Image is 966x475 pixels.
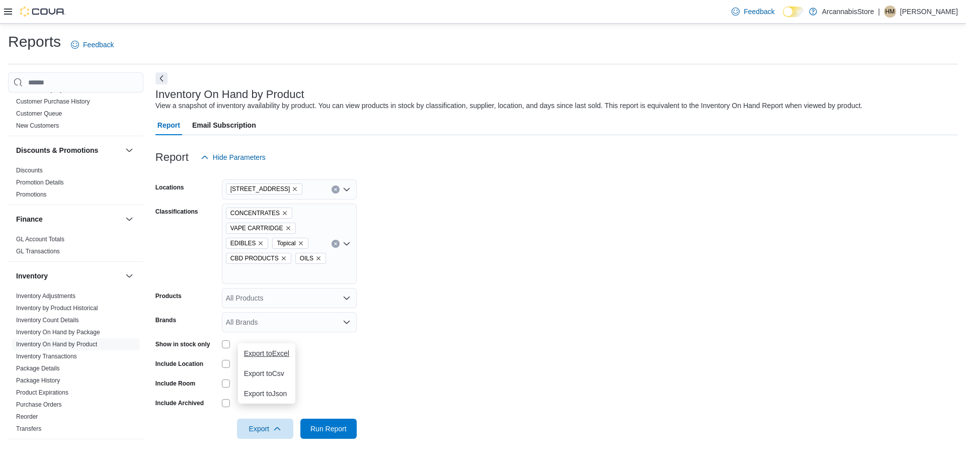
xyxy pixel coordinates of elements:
[16,413,38,421] span: Reorder
[343,294,351,302] button: Open list of options
[244,349,289,357] span: Export to Excel
[315,255,321,261] button: Remove OILS from selection in this group
[123,144,135,156] button: Discounts & Promotions
[281,255,287,261] button: Remove CBD PRODUCTS from selection in this group
[298,240,304,246] button: Remove Topical from selection in this group
[155,72,168,84] button: Next
[16,425,41,432] a: Transfers
[16,292,75,300] span: Inventory Adjustments
[244,369,289,377] span: Export to Csv
[8,164,143,205] div: Discounts & Promotions
[292,186,298,192] button: Remove 2267 Kingsway - 450548 from selection in this group
[230,223,283,233] span: VAPE CARTRIDGE
[20,7,65,17] img: Cova
[16,425,41,433] span: Transfers
[343,240,351,248] button: Open list of options
[300,419,357,439] button: Run Report
[16,178,64,186] span: Promotion Details
[16,166,43,174] span: Discounts
[282,210,288,216] button: Remove CONCENTRATES from selection in this group
[230,253,279,263] span: CBD PRODUCTS
[16,340,97,348] span: Inventory On Hand by Product
[16,316,79,324] span: Inventory Count Details
[16,293,75,300] a: Inventory Adjustments
[16,328,100,336] span: Inventory On Hand by Package
[744,7,774,17] span: Feedback
[16,304,98,312] span: Inventory by Product Historical
[16,191,47,199] span: Promotions
[16,413,38,420] a: Reorder
[332,240,340,248] button: Clear input
[226,183,303,195] span: 2267 Kingsway - 450548
[310,424,347,434] span: Run Report
[16,98,90,105] a: Customer Purchase History
[16,377,60,384] a: Package History
[67,35,118,55] a: Feedback
[16,352,77,360] span: Inventory Transactions
[155,360,203,368] label: Include Location
[123,447,135,459] button: Loyalty
[783,7,804,17] input: Dark Mode
[155,88,304,101] h3: Inventory On Hand by Product
[213,152,266,162] span: Hide Parameters
[884,6,896,18] div: Henrique Merzari
[155,316,176,324] label: Brands
[244,390,289,398] span: Export to Json
[16,167,43,174] a: Discounts
[16,448,41,458] h3: Loyalty
[272,238,308,249] span: Topical
[878,6,880,18] p: |
[157,115,180,135] span: Report
[192,115,256,135] span: Email Subscription
[16,235,64,243] span: GL Account Totals
[155,340,210,348] label: Show in stock only
[230,184,290,194] span: [STREET_ADDRESS]
[258,240,264,246] button: Remove EDIBLES from selection in this group
[16,448,121,458] button: Loyalty
[238,363,295,384] button: Export toCsv
[16,271,121,281] button: Inventory
[243,419,287,439] span: Export
[226,208,292,219] span: CONCENTRATES
[155,151,189,163] h3: Report
[16,236,64,243] a: GL Account Totals
[343,185,351,194] button: Open list of options
[16,389,68,396] a: Product Expirations
[16,305,98,312] a: Inventory by Product Historical
[155,379,195,388] label: Include Room
[16,191,47,198] a: Promotions
[230,208,280,218] span: CONCENTRATES
[16,122,59,129] a: New Customers
[16,145,121,155] button: Discounts & Promotions
[8,71,143,136] div: Customer
[295,253,326,264] span: OILS
[16,376,60,385] span: Package History
[155,292,182,300] label: Products
[16,365,60,372] a: Package Details
[16,214,43,224] h3: Finance
[83,40,114,50] span: Feedback
[900,6,958,18] p: [PERSON_NAME]
[197,147,270,167] button: Hide Parameters
[886,6,895,18] span: HM
[300,253,313,263] span: OILS
[8,32,61,52] h1: Reports
[16,317,79,324] a: Inventory Count Details
[16,401,62,408] a: Purchase Orders
[822,6,874,18] p: ArcannabisStore
[16,248,60,255] a: GL Transactions
[16,389,68,397] span: Product Expirations
[238,384,295,404] button: Export toJson
[16,341,97,348] a: Inventory On Hand by Product
[16,329,100,336] a: Inventory On Hand by Package
[238,343,295,363] button: Export toExcel
[230,238,256,248] span: EDIBLES
[226,223,296,234] span: VAPE CARTRIDGE
[155,399,204,407] label: Include Archived
[155,101,863,111] div: View a snapshot of inventory availability by product. You can view products in stock by classific...
[16,122,59,130] span: New Customers
[155,183,184,192] label: Locations
[16,247,60,255] span: GL Transactions
[123,270,135,282] button: Inventory
[8,290,143,439] div: Inventory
